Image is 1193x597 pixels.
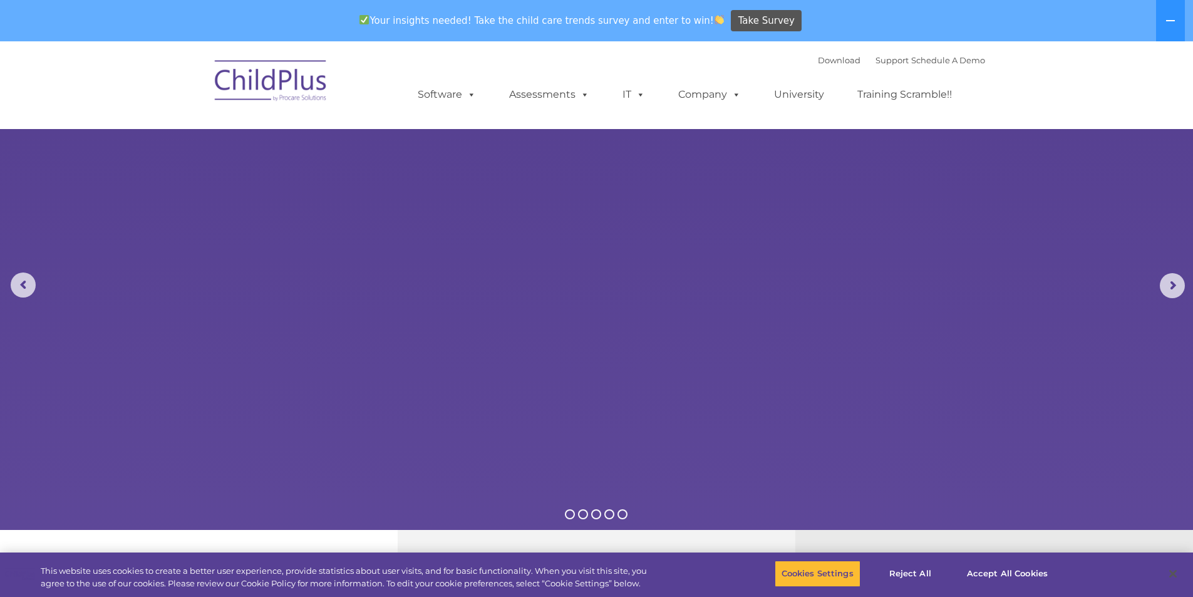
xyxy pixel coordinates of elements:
span: Phone number [174,134,227,143]
img: 👏 [715,15,724,24]
a: Assessments [497,82,602,107]
span: Your insights needed! Take the child care trends survey and enter to win! [354,8,730,33]
button: Close [1159,560,1187,588]
img: ChildPlus by Procare Solutions [209,51,334,114]
a: Take Survey [731,10,802,32]
button: Reject All [871,561,949,587]
button: Accept All Cookies [960,561,1055,587]
img: ✅ [359,15,369,24]
a: University [762,82,837,107]
a: Support [875,55,909,65]
span: Take Survey [738,10,795,32]
a: Software [405,82,488,107]
span: Last name [174,83,212,92]
a: Download [818,55,860,65]
a: IT [610,82,658,107]
a: Company [666,82,753,107]
a: Schedule A Demo [911,55,985,65]
a: Training Scramble!! [845,82,964,107]
button: Cookies Settings [775,561,860,587]
div: This website uses cookies to create a better user experience, provide statistics about user visit... [41,565,656,589]
font: | [818,55,985,65]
